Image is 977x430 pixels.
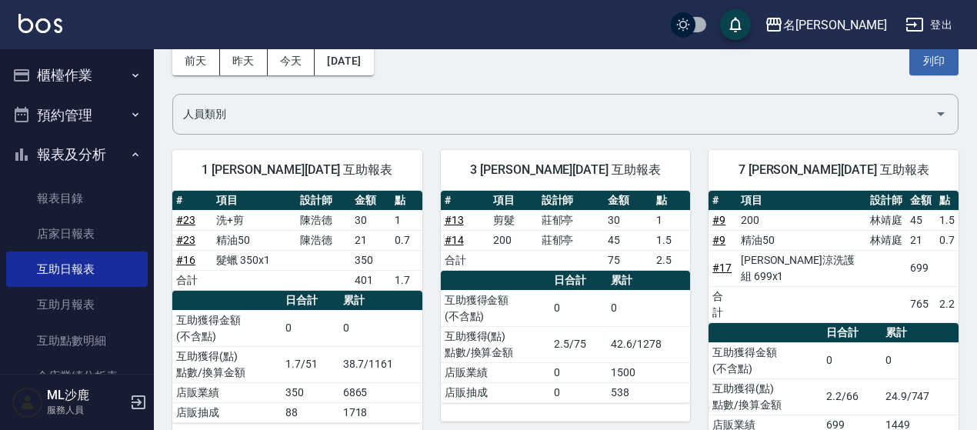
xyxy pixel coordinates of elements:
[391,191,422,211] th: 點
[604,250,652,270] td: 75
[172,191,422,291] table: a dense table
[709,286,736,322] td: 合計
[712,262,732,274] a: #17
[441,326,550,362] td: 互助獲得(點) 點數/換算金額
[191,162,404,178] span: 1 [PERSON_NAME][DATE] 互助報表
[212,210,296,230] td: 洗+剪
[709,342,822,378] td: 互助獲得金額 (不含點)
[882,378,959,415] td: 24.9/747
[550,382,607,402] td: 0
[652,191,691,211] th: 點
[351,210,391,230] td: 30
[822,342,882,378] td: 0
[604,191,652,211] th: 金額
[391,210,422,230] td: 1
[906,230,935,250] td: 21
[47,403,125,417] p: 服務人員
[935,191,959,211] th: 點
[720,9,751,40] button: save
[727,162,940,178] span: 7 [PERSON_NAME][DATE] 互助報表
[351,191,391,211] th: 金額
[339,402,422,422] td: 1718
[604,230,652,250] td: 45
[172,402,282,422] td: 店販抽成
[212,250,296,270] td: 髮蠟 350x1
[351,270,391,290] td: 401
[441,250,489,270] td: 合計
[737,230,867,250] td: 精油50
[296,210,351,230] td: 陳浩德
[220,47,268,75] button: 昨天
[822,323,882,343] th: 日合計
[6,252,148,287] a: 互助日報表
[489,210,538,230] td: 剪髮
[906,250,935,286] td: 699
[179,101,929,128] input: 人員名稱
[282,310,338,346] td: 0
[339,382,422,402] td: 6865
[906,210,935,230] td: 45
[351,230,391,250] td: 21
[538,230,604,250] td: 莊郁亭
[822,378,882,415] td: 2.2/66
[212,230,296,250] td: 精油50
[737,191,867,211] th: 項目
[459,162,672,178] span: 3 [PERSON_NAME][DATE] 互助報表
[489,191,538,211] th: 項目
[351,250,391,270] td: 350
[712,234,725,246] a: #9
[445,234,464,246] a: #14
[441,191,489,211] th: #
[866,210,906,230] td: 林靖庭
[935,210,959,230] td: 1.5
[172,346,282,382] td: 互助獲得(點) 點數/換算金額
[441,290,550,326] td: 互助獲得金額 (不含點)
[607,271,690,291] th: 累計
[12,387,43,418] img: Person
[6,95,148,135] button: 預約管理
[906,191,935,211] th: 金額
[172,291,422,423] table: a dense table
[489,230,538,250] td: 200
[899,11,959,39] button: 登出
[441,271,691,403] table: a dense table
[909,47,959,75] button: 列印
[282,291,338,311] th: 日合計
[607,290,690,326] td: 0
[6,55,148,95] button: 櫃檯作業
[441,362,550,382] td: 店販業績
[282,382,338,402] td: 350
[935,286,959,322] td: 2.2
[709,378,822,415] td: 互助獲得(點) 點數/換算金額
[866,230,906,250] td: 林靖庭
[604,210,652,230] td: 30
[172,47,220,75] button: 前天
[783,15,887,35] div: 名[PERSON_NAME]
[759,9,893,41] button: 名[PERSON_NAME]
[296,191,351,211] th: 設計師
[607,382,690,402] td: 538
[737,250,867,286] td: [PERSON_NAME]涼洗護組 699x1
[445,214,464,226] a: #13
[339,310,422,346] td: 0
[6,358,148,394] a: 全店業績分析表
[929,102,953,126] button: Open
[607,326,690,362] td: 42.6/1278
[172,191,212,211] th: #
[652,250,691,270] td: 2.5
[538,191,604,211] th: 設計師
[882,342,959,378] td: 0
[607,362,690,382] td: 1500
[172,270,212,290] td: 合計
[712,214,725,226] a: #9
[550,271,607,291] th: 日合計
[906,286,935,322] td: 765
[550,362,607,382] td: 0
[882,323,959,343] th: 累計
[172,310,282,346] td: 互助獲得金額 (不含點)
[709,191,959,323] table: a dense table
[550,290,607,326] td: 0
[6,216,148,252] a: 店家日報表
[391,230,422,250] td: 0.7
[538,210,604,230] td: 莊郁亭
